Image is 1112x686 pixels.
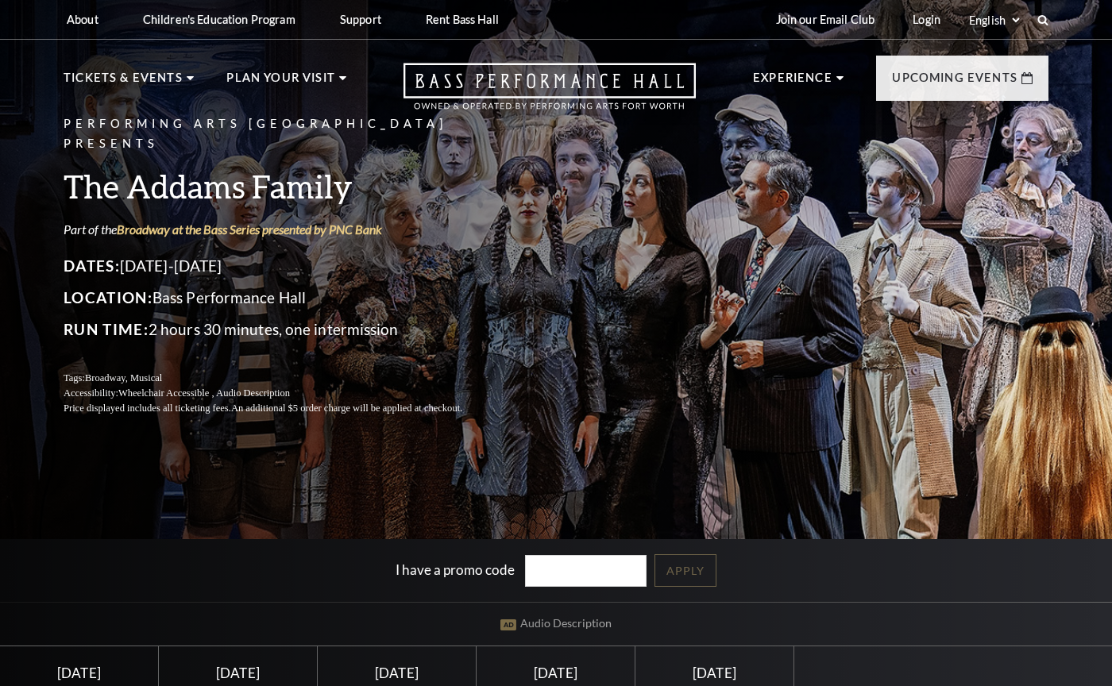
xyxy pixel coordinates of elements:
p: Upcoming Events [892,68,1017,97]
span: Wheelchair Accessible , Audio Description [118,387,290,399]
span: Location: [64,288,153,306]
h3: The Addams Family [64,166,500,206]
p: Rent Bass Hall [426,13,499,26]
span: Broadway, Musical [85,372,162,383]
span: Dates: [64,256,120,275]
select: Select: [966,13,1022,28]
p: Part of the [64,221,500,238]
a: Broadway at the Bass Series presented by PNC Bank [117,222,382,237]
p: Children's Education Program [143,13,295,26]
p: Tickets & Events [64,68,183,97]
p: Support [340,13,381,26]
p: Bass Performance Hall [64,285,500,310]
p: 2 hours 30 minutes, one intermission [64,317,500,342]
p: Experience [753,68,832,97]
p: Plan Your Visit [226,68,335,97]
p: About [67,13,98,26]
span: An additional $5 order charge will be applied at checkout. [231,403,462,414]
p: [DATE]-[DATE] [64,253,500,279]
div: [DATE] [19,665,140,681]
div: [DATE] [337,665,458,681]
p: Price displayed includes all ticketing fees. [64,401,500,416]
span: Run Time: [64,320,149,338]
div: [DATE] [178,665,299,681]
p: Performing Arts [GEOGRAPHIC_DATA] Presents [64,114,500,154]
p: Tags: [64,371,500,386]
p: Accessibility: [64,386,500,401]
div: [DATE] [654,665,775,681]
div: [DATE] [496,665,616,681]
label: I have a promo code [396,561,515,577]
